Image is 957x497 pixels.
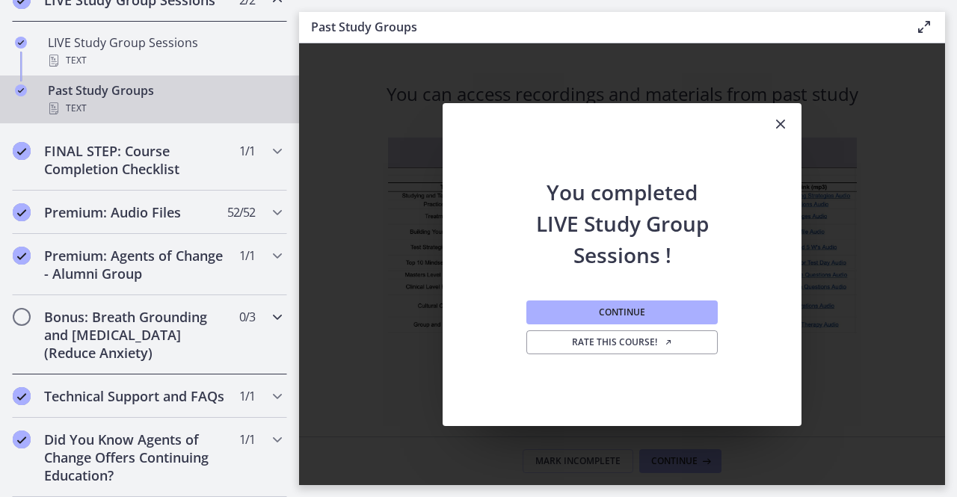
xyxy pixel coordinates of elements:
[48,52,281,70] div: Text
[599,306,645,318] span: Continue
[44,247,227,283] h2: Premium: Agents of Change - Alumni Group
[13,430,31,448] i: Completed
[526,330,718,354] a: Rate this course! Opens in a new window
[227,203,255,221] span: 52 / 52
[48,34,281,70] div: LIVE Study Group Sessions
[523,146,721,271] h2: You completed LIVE Study Group Sessions !
[239,387,255,405] span: 1 / 1
[526,300,718,324] button: Continue
[13,247,31,265] i: Completed
[44,430,227,484] h2: Did You Know Agents of Change Offers Continuing Education?
[48,99,281,117] div: Text
[572,336,673,348] span: Rate this course!
[15,84,27,96] i: Completed
[15,37,27,49] i: Completed
[48,81,281,117] div: Past Study Groups
[44,308,227,362] h2: Bonus: Breath Grounding and [MEDICAL_DATA] (Reduce Anxiety)
[311,18,891,36] h3: Past Study Groups
[664,338,673,347] i: Opens in a new window
[44,387,227,405] h2: Technical Support and FAQs
[13,142,31,160] i: Completed
[44,203,227,221] h2: Premium: Audio Files
[239,430,255,448] span: 1 / 1
[239,142,255,160] span: 1 / 1
[44,142,227,178] h2: FINAL STEP: Course Completion Checklist
[13,387,31,405] i: Completed
[760,103,801,146] button: Close
[13,203,31,221] i: Completed
[239,308,255,326] span: 0 / 3
[239,247,255,265] span: 1 / 1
